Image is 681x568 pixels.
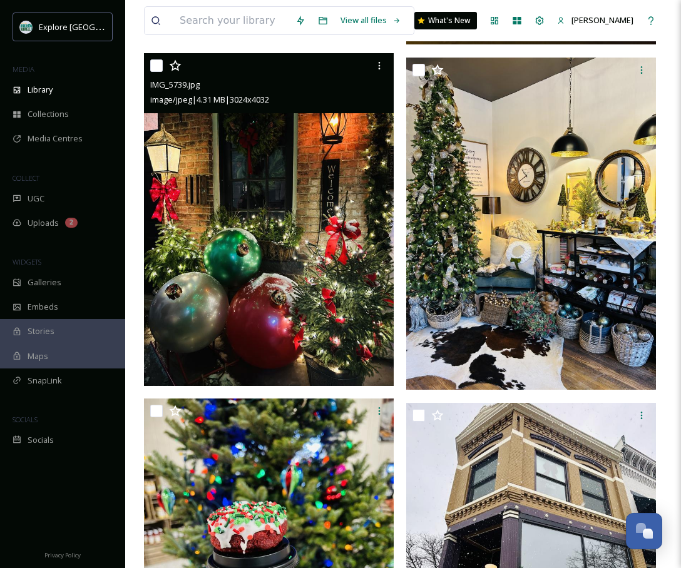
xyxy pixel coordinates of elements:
[28,375,62,387] span: SnapLink
[28,108,69,120] span: Collections
[28,84,53,96] span: Library
[39,21,211,33] span: Explore [GEOGRAPHIC_DATA][PERSON_NAME]
[65,218,78,228] div: 2
[13,64,34,74] span: MEDIA
[28,217,59,229] span: Uploads
[28,276,61,288] span: Galleries
[414,12,477,29] a: What's New
[173,7,289,34] input: Search your library
[28,133,83,145] span: Media Centres
[13,415,38,424] span: SOCIALS
[20,21,33,33] img: 67e7af72-b6c8-455a-acf8-98e6fe1b68aa.avif
[28,193,44,205] span: UGC
[406,58,656,390] img: IMG_5922.jpg
[571,14,633,26] span: [PERSON_NAME]
[13,173,39,183] span: COLLECT
[334,8,407,33] a: View all files
[144,53,394,386] img: IMG_5739.jpg
[150,79,200,90] span: IMG_5739.jpg
[28,301,58,313] span: Embeds
[150,94,269,105] span: image/jpeg | 4.31 MB | 3024 x 4032
[44,547,81,562] a: Privacy Policy
[551,8,640,33] a: [PERSON_NAME]
[28,434,54,446] span: Socials
[28,325,54,337] span: Stories
[28,350,48,362] span: Maps
[626,513,662,549] button: Open Chat
[13,257,41,266] span: WIDGETS
[44,551,81,559] span: Privacy Policy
